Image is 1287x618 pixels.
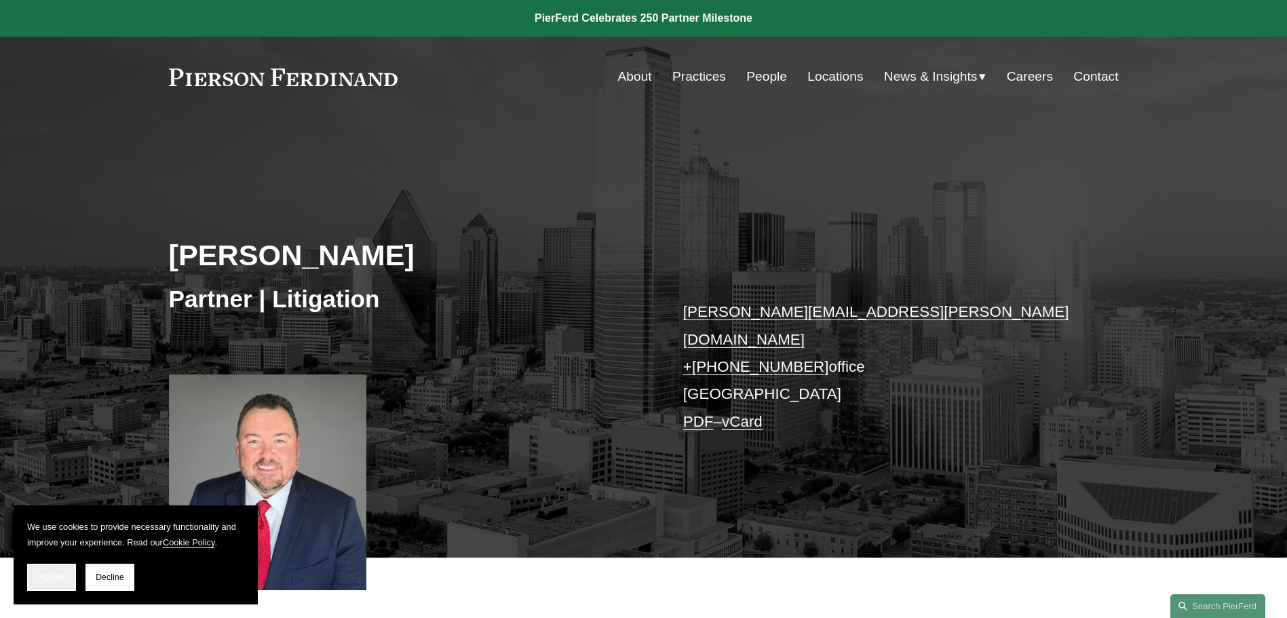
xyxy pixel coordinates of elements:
[39,573,64,582] span: Accept
[683,303,1069,347] a: [PERSON_NAME][EMAIL_ADDRESS][PERSON_NAME][DOMAIN_NAME]
[884,64,986,90] a: folder dropdown
[618,64,652,90] a: About
[692,358,829,375] a: [PHONE_NUMBER]
[1073,64,1118,90] a: Contact
[683,298,1079,436] p: office [GEOGRAPHIC_DATA] –
[27,519,244,550] p: We use cookies to provide necessary functionality and improve your experience. Read our .
[722,413,763,430] a: vCard
[85,564,134,591] button: Decline
[14,505,258,604] section: Cookie banner
[1170,594,1265,618] a: Search this site
[1007,64,1053,90] a: Careers
[884,65,978,89] span: News & Insights
[27,564,76,591] button: Accept
[683,358,692,375] a: +
[672,64,726,90] a: Practices
[683,413,714,430] a: PDF
[163,537,215,547] a: Cookie Policy
[169,237,644,273] h2: [PERSON_NAME]
[807,64,863,90] a: Locations
[96,573,124,582] span: Decline
[169,284,644,314] h3: Partner | Litigation
[746,64,787,90] a: People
